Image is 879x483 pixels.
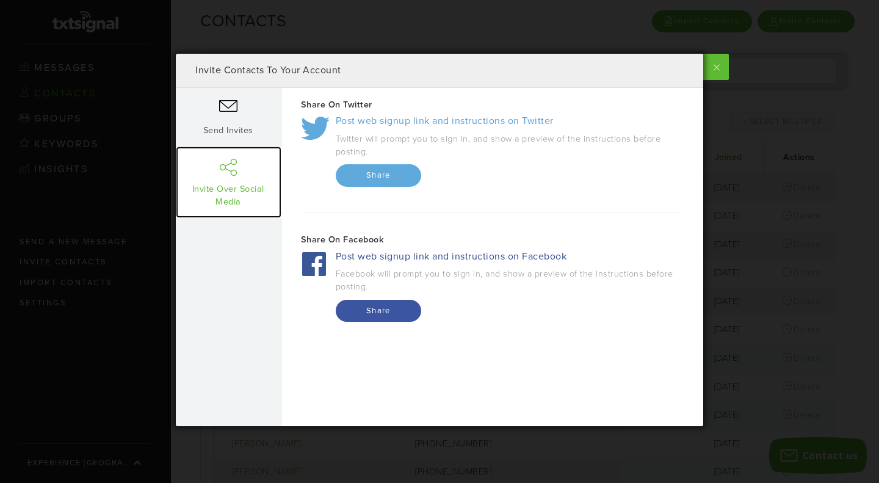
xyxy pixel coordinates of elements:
[336,250,684,264] div: Post web signup link and instructions on Facebook
[336,133,684,158] p: Twitter will prompt you to sign in, and show a preview of the instructions before posting.
[176,88,281,147] a: Send Invites
[336,268,684,293] p: Facebook will prompt you to sign in, and show a preview of the instructions before posting.
[176,54,703,88] div: Invite Contacts To Your Account
[176,147,281,217] a: Invite Over Social Media
[301,234,385,247] label: Share On Facebook
[336,114,684,128] div: Post web signup link and instructions on Twitter
[301,99,372,112] label: Share On Twitter
[336,300,421,322] a: Share
[336,164,421,187] a: Share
